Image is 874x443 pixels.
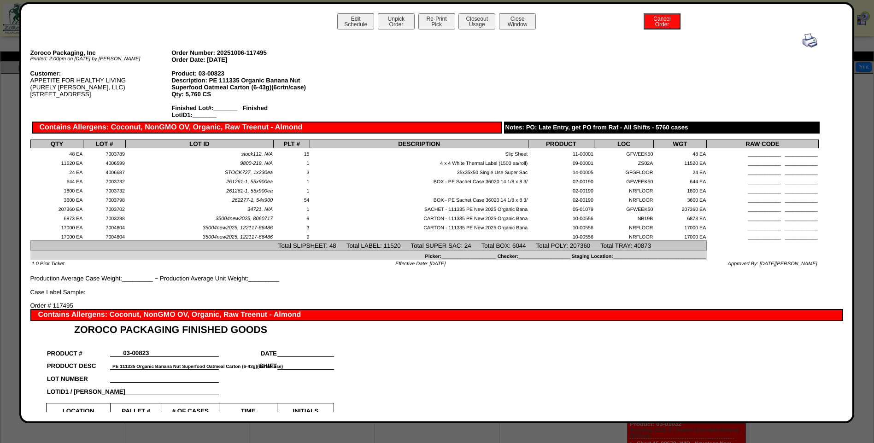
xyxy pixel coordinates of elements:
td: # OF CASES [162,403,219,415]
td: 7003288 [83,213,126,222]
td: 14-00005 [528,167,594,176]
td: 1 [273,185,310,194]
div: Order Number: 20251006-117495 [171,49,313,56]
td: NRFLOOR [594,194,653,204]
td: 24 EA [30,167,83,176]
td: 24 EA [654,167,707,176]
td: ____________ ____________ [707,185,819,194]
span: 262277-1, 54x900 [232,198,273,203]
th: LOC [594,140,653,148]
td: 10-00556 [528,222,594,231]
td: 644 EA [30,176,83,185]
td: ____________ ____________ [707,231,819,240]
td: 6873 EA [30,213,83,222]
td: Slip Sheet [310,148,528,157]
td: LOTID1 / [PERSON_NAME] [47,382,111,395]
th: DESCRIPTION [310,140,528,148]
td: 48 EA [654,148,707,157]
td: PALLET # [110,403,162,415]
span: STOCK727, 1x230ea [225,170,273,175]
button: CloseWindow [499,13,536,29]
td: 207360 EA [654,204,707,213]
td: Total SLIPSHEET: 48 Total LABEL: 11520 Total SUPER SAC: 24 Total BOX: 6044 Total POLY: 207360 Tot... [30,241,707,251]
td: 05-01079 [528,204,594,213]
td: Picker:____________________ Checker:___________________ Staging Location:________________________... [30,251,707,260]
td: 4 x 4 White Thermal Label (1500 ea/roll) [310,157,528,167]
font: PE 111335 Organic Banana Nut Superfood Oatmeal Carton (6-43g)(6crtn/case) [112,364,283,369]
td: 644 EA [654,176,707,185]
td: GFGFLOOR [594,167,653,176]
th: PLT # [273,140,310,148]
td: 17000 EA [654,222,707,231]
button: CloseoutUsage [458,13,495,29]
th: RAW CODE [707,140,819,148]
td: 1 [273,176,310,185]
td: PRODUCT DESC [47,357,111,370]
td: 1 [273,204,310,213]
td: 48 EA [30,148,83,157]
td: 02-00190 [528,176,594,185]
td: 1800 EA [654,185,707,194]
span: 261261-1, 55x900ea [226,188,273,194]
div: Production Average Case Weight:_________ ~ Production Average Unit Weight:_________ Case Label Sa... [30,33,819,296]
td: 9 [273,213,310,222]
td: 11-00001 [528,148,594,157]
button: Re-PrintPick [418,13,455,29]
td: 10-00556 [528,213,594,222]
button: EditSchedule [337,13,374,29]
td: NRFLOOR [594,231,653,240]
button: CancelOrder [644,13,680,29]
button: UnpickOrder [378,13,415,29]
td: 17000 EA [30,222,83,231]
td: NB19B [594,213,653,222]
td: PRODUCT # [47,344,111,357]
th: LOT ID [125,140,273,148]
td: 03-00823 [110,344,162,357]
td: DATE [219,344,277,357]
td: 1 [273,157,310,167]
td: 6873 EA [654,213,707,222]
span: 1.0 Pick Ticket [32,261,65,267]
td: 11520 EA [30,157,83,167]
td: 11520 EA [654,157,707,167]
td: 7004804 [83,222,126,231]
td: ____________ ____________ [707,176,819,185]
td: CARTON - 111335 PE New 2025 Organic Bana [310,222,528,231]
td: BOX - PE Sachet Case 36020 14 1/8 x 8 3/ [310,176,528,185]
td: LOCATION [47,403,111,415]
span: 35004new2025, 8060717 [216,216,273,221]
td: 10-00556 [528,231,594,240]
span: 35004new2025, 122117-66486 [203,225,273,231]
td: CARTON - 111335 PE New 2025 Organic Bana [310,213,528,222]
td: 02-00190 [528,194,594,204]
th: PRODUCT [528,140,594,148]
td: 7003798 [83,194,126,204]
span: Approved By: [DATE][PERSON_NAME] [728,261,817,267]
th: WGT [654,140,707,148]
div: Description: PE 111335 Organic Banana Nut Superfood Oatmeal Carton (6-43g)(6crtn/case) [171,77,313,91]
td: GFWEEK50 [594,176,653,185]
td: 7003732 [83,185,126,194]
div: APPETITE FOR HEALTHY LIVING (PURELY [PERSON_NAME], LLC) [STREET_ADDRESS] [30,70,172,98]
td: 3600 EA [30,194,83,204]
span: 9800-219, N/A [240,161,273,166]
td: ____________ ____________ [707,148,819,157]
span: stock112, N/A [241,152,273,157]
td: 4006599 [83,157,126,167]
td: 3600 EA [654,194,707,204]
td: 17000 EA [30,231,83,240]
td: 9 [273,231,310,240]
td: 7003702 [83,204,126,213]
td: 7003789 [83,148,126,157]
div: Product: 03-00823 [171,70,313,77]
th: QTY [30,140,83,148]
div: Qty: 5,760 CS [171,91,313,98]
td: ____________ ____________ [707,157,819,167]
td: 17000 EA [654,231,707,240]
div: Printed: 2:00pm on [DATE] by [PERSON_NAME] [30,56,172,62]
span: 35004new2025, 122117-66486 [203,234,273,240]
div: Finished Lot#:_______ Finished LotID1:_______ [171,105,313,118]
span: Effective Date: [DATE] [395,261,446,267]
td: ZOROCO PACKAGING FINISHED GOODS [47,321,334,336]
td: 1800 EA [30,185,83,194]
